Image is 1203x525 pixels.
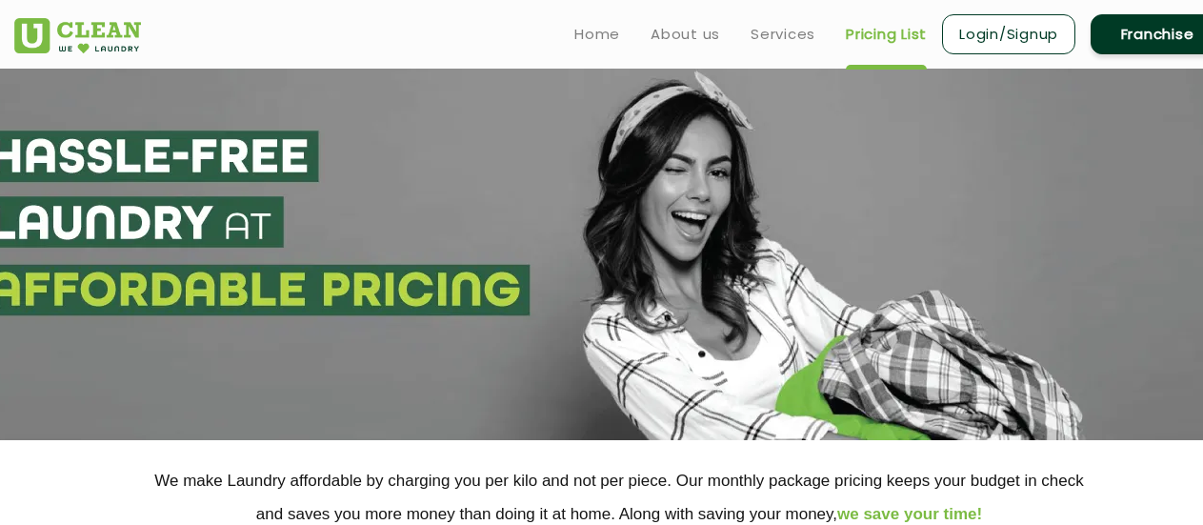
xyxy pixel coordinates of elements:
img: UClean Laundry and Dry Cleaning [14,18,141,53]
a: Home [574,23,620,46]
a: Services [751,23,815,46]
a: Login/Signup [942,14,1075,54]
a: Pricing List [846,23,927,46]
a: About us [651,23,720,46]
span: we save your time! [837,505,982,523]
